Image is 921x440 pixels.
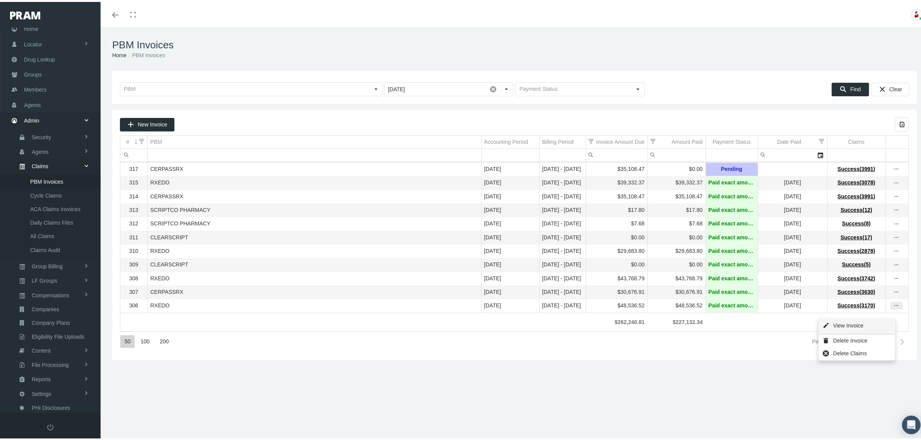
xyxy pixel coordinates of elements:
[120,116,909,350] div: Data grid
[542,136,574,144] div: Billing Period
[651,232,703,239] div: $0.00
[651,164,703,171] div: $0.00
[589,205,645,212] div: $17.80
[895,116,909,130] div: Export all data to Excel
[706,229,758,242] td: Paid exact amount
[155,333,173,346] div: Items per page: 200
[481,161,539,174] td: [DATE]
[481,270,539,283] td: [DATE]
[848,136,865,144] div: Claims
[890,300,903,308] div: more
[890,300,903,308] div: Show Invoice actions
[120,174,147,188] td: 315
[539,256,586,270] td: [DATE] - [DATE]
[758,270,827,283] td: [DATE]
[890,191,903,199] div: Show Invoice actions
[648,134,706,147] td: Column Amount Paid
[120,329,909,350] div: Page Navigation
[819,333,895,345] div: Delete Invoice
[147,215,481,229] td: SCRIPTCO PHARMACY
[890,259,903,267] div: more
[586,134,648,147] td: Column Invoice Amount Due
[648,147,706,160] td: Filter cell
[902,414,921,432] div: Open Intercom Messenger
[481,202,539,215] td: [DATE]
[758,134,827,147] td: Column Date Paid
[651,246,703,253] div: $29,683.80
[481,256,539,270] td: [DATE]
[651,218,703,225] div: $7.68
[706,297,758,311] td: Paid exact amount
[120,256,147,270] td: 309
[672,136,702,144] div: Amount Paid
[589,287,645,294] div: $30,676.91
[758,215,827,229] td: [DATE]
[500,81,513,94] div: Select
[147,256,481,270] td: CLEARSCRIPT
[120,333,135,346] div: Items per page: 50
[24,35,42,50] span: Locator
[10,10,40,17] img: PRAM_20_x_78.png
[706,270,758,283] td: Paid exact amount
[30,242,60,255] span: Claims Audit
[837,246,875,252] span: Success(2878)
[481,297,539,311] td: [DATE]
[120,134,147,147] td: Column #
[147,134,481,147] td: Column PBM
[890,287,903,294] div: more
[890,218,903,226] div: Show Invoice actions
[481,283,539,297] td: [DATE]
[481,174,539,188] td: [DATE]
[651,205,703,212] div: $17.80
[758,147,827,160] td: Filter cell
[32,129,51,142] span: Security
[32,258,63,271] span: Group Billing
[539,188,586,201] td: [DATE] - [DATE]
[589,246,645,253] div: $29,683.80
[589,164,645,171] div: $35,108.47
[120,147,147,160] input: Filter cell
[24,111,39,126] span: Admin
[32,356,69,370] span: File Processing
[890,287,903,294] div: Show Invoice actions
[890,191,903,199] div: more
[369,81,383,94] div: Select
[819,316,895,333] div: View Invoice
[32,301,59,314] span: Companies
[588,317,645,324] div: $262,240.81
[586,147,648,160] input: Filter cell
[120,242,147,256] td: 310
[120,229,147,242] td: 311
[589,259,645,266] div: $0.00
[30,228,54,241] span: All Claims
[596,136,644,144] div: Invoice Amount Due
[651,191,703,198] div: $35,108.47
[147,242,481,256] td: RXEDO
[147,229,481,242] td: CLEARSCRIPT
[889,84,902,90] span: Clear
[631,81,644,94] div: Select
[890,232,903,240] div: Show Invoice actions
[871,81,909,94] div: Clear
[32,385,51,399] span: Settings
[539,242,586,256] td: [DATE] - [DATE]
[539,229,586,242] td: [DATE] - [DATE]
[30,201,80,214] span: ACA Claims Invoices
[837,273,875,280] span: Success(3742)
[139,137,145,142] span: Show filter options for column '#'
[758,147,814,160] input: Filter cell
[147,283,481,297] td: CERPASSRX
[814,147,827,160] div: Select
[758,229,827,242] td: [DATE]
[120,297,147,311] td: 306
[758,174,827,188] td: [DATE]
[539,283,586,297] td: [DATE] - [DATE]
[137,333,154,346] div: Items per page: 100
[758,256,827,270] td: [DATE]
[890,164,903,171] div: Show Invoice actions
[890,246,903,253] div: Show Invoice actions
[589,218,645,225] div: $7.68
[120,116,909,130] div: Data grid toolbar
[832,81,869,94] div: Find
